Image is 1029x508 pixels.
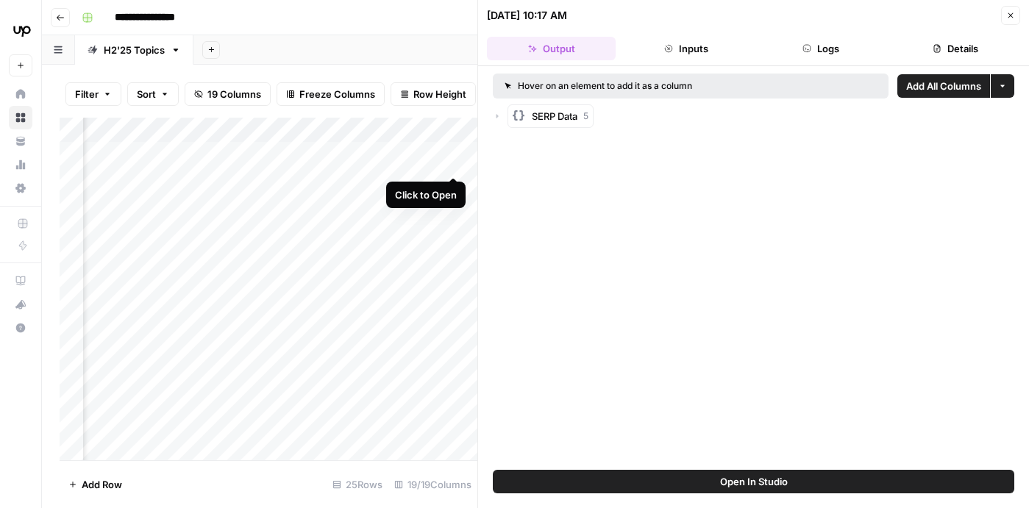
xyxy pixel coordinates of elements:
span: Freeze Columns [299,87,375,101]
button: Add Row [60,473,131,496]
a: Browse [9,106,32,129]
span: Filter [75,87,99,101]
button: Freeze Columns [277,82,385,106]
div: What's new? [10,293,32,315]
button: Workspace: Upwork [9,12,32,49]
button: Row Height [391,82,476,106]
a: Home [9,82,32,106]
img: Upwork Logo [9,17,35,43]
button: Sort [127,82,179,106]
span: Open In Studio [720,474,788,489]
div: Hover on an element to add it as a column [505,79,785,93]
button: 19 Columns [185,82,271,106]
span: 19 Columns [207,87,261,101]
button: Help + Support [9,316,32,340]
div: [DATE] 10:17 AM [487,8,567,23]
a: Your Data [9,129,32,153]
span: Add All Columns [906,79,981,93]
span: Row Height [413,87,466,101]
button: Open In Studio [493,470,1014,493]
span: SERP Data [532,109,577,124]
span: 5 [583,110,588,123]
a: H2'25 Topics [75,35,193,65]
div: 25 Rows [327,473,388,496]
button: Logs [757,37,886,60]
a: Settings [9,176,32,200]
span: Sort [137,87,156,101]
button: Output [487,37,616,60]
button: Filter [65,82,121,106]
span: Add Row [82,477,122,492]
div: Click to Open [395,187,457,202]
button: Inputs [622,37,750,60]
div: 19/19 Columns [388,473,477,496]
a: Usage [9,153,32,176]
button: Details [891,37,1020,60]
button: SERP Data5 [508,104,594,128]
button: What's new? [9,293,32,316]
a: AirOps Academy [9,269,32,293]
div: H2'25 Topics [104,43,165,57]
button: Add All Columns [897,74,990,98]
